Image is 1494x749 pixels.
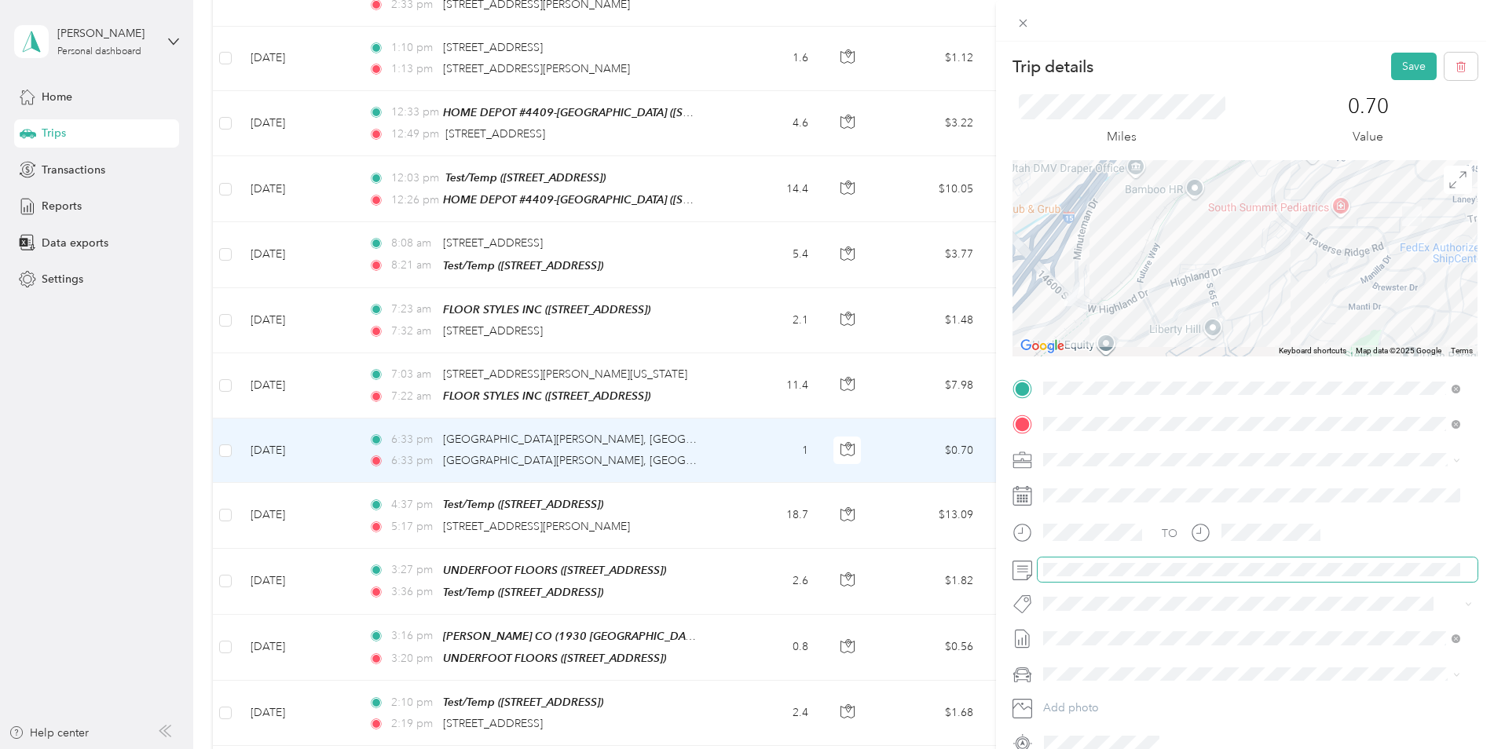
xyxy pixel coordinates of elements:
button: Keyboard shortcuts [1279,345,1346,356]
p: Miles [1107,127,1137,147]
p: Trip details [1012,56,1093,78]
p: Value [1353,127,1383,147]
img: Google [1016,336,1068,356]
a: Open this area in Google Maps (opens a new window) [1016,336,1068,356]
iframe: Everlance-gr Chat Button Frame [1406,661,1494,749]
div: TO [1162,525,1177,542]
button: Save [1391,53,1437,80]
span: Map data ©2025 Google [1356,346,1441,355]
a: Terms (opens in new tab) [1451,346,1473,355]
p: 0.70 [1348,94,1389,119]
button: Add photo [1038,697,1478,719]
